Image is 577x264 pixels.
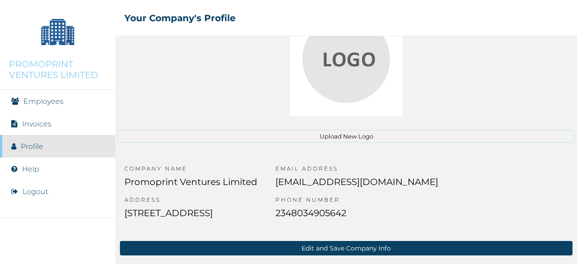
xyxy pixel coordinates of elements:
[290,4,403,116] img: Crop
[124,13,236,23] h2: Your Company's Profile
[124,176,257,196] p: Promoprint Ventures Limited
[275,165,438,176] p: EMAIL ADDRESS
[21,142,43,151] a: Profile
[35,9,80,54] img: Company
[118,130,575,143] button: Upload New Logo
[22,165,39,173] a: Help
[124,196,257,208] p: ADDRESS
[22,120,51,128] a: Invoices
[23,97,64,106] a: Employees
[23,187,48,196] button: Logout
[124,208,257,227] p: [STREET_ADDRESS]
[124,165,257,176] p: COMPANY NAME
[275,176,438,196] p: [EMAIL_ADDRESS][DOMAIN_NAME]
[9,241,106,255] img: RelianceHMO's Logo
[275,196,438,208] p: PHONE NUMBER
[120,241,572,255] button: Edit and Save Company Info
[275,208,438,227] p: 2348034905642
[9,59,106,80] p: PROMOPRINT VENTURES LIMITED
